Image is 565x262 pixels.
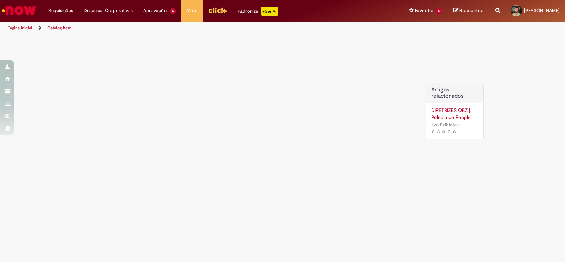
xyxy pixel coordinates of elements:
[261,7,278,16] p: +GenAi
[143,7,168,14] span: Aprovações
[524,7,560,13] span: [PERSON_NAME]
[186,7,197,14] span: More
[431,87,478,99] h3: Artigos relacionados
[431,122,460,128] span: 528 Exibições
[238,7,278,16] div: Padroniza
[436,8,443,14] span: 17
[415,7,434,14] span: Favoritos
[48,7,73,14] span: Requisições
[84,7,133,14] span: Despesas Corporativas
[1,4,37,18] img: ServiceNow
[431,107,478,121] a: DIRETRIZES OBZ | Política de People
[208,5,227,16] img: click_logo_yellow_360x200.png
[461,120,465,130] span: •
[170,8,176,14] span: 6
[453,7,485,14] a: Rascunhos
[8,25,32,31] a: Página inicial
[459,7,485,14] span: Rascunhos
[47,25,71,31] a: Catalog Item
[5,22,371,35] ul: Trilhas de página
